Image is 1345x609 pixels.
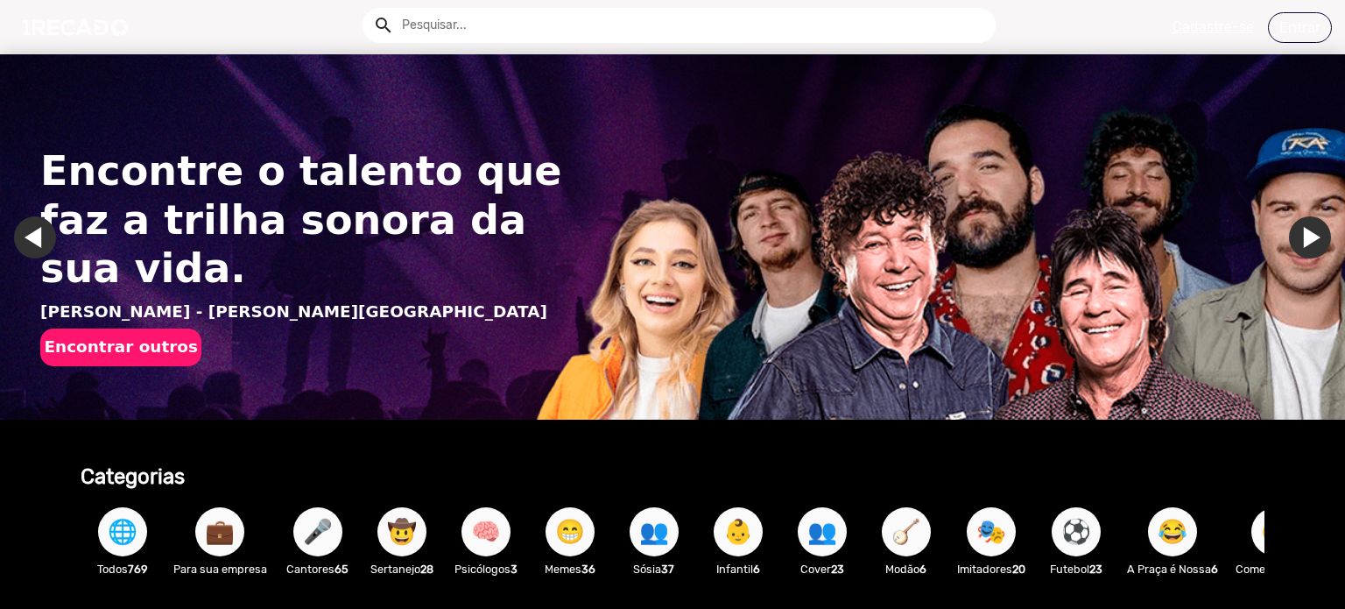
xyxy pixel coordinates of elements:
button: Example home icon [367,9,398,39]
span: 🤠 [387,507,417,556]
span: 👥 [639,507,669,556]
b: 65 [334,563,349,576]
button: 🎭 [967,507,1016,556]
p: Cantores [285,561,351,577]
h1: Encontre o talento que faz a trilha sonora da sua vida. [40,147,578,293]
p: Comediantes [1236,561,1317,577]
b: 769 [128,563,148,576]
button: 👥 [630,507,679,556]
b: 6 [919,563,926,576]
span: 🤣 [1261,507,1291,556]
span: 🎭 [976,507,1006,556]
b: 20 [1012,563,1025,576]
p: Infantil [705,561,771,577]
p: A Praça é Nossa [1127,561,1218,577]
b: 6 [1211,563,1218,576]
b: 6 [753,563,760,576]
a: Entrar [1268,12,1332,43]
p: Futebol [1043,561,1109,577]
p: Sertanejo [369,561,435,577]
button: ⚽ [1052,507,1101,556]
button: 😁 [546,507,595,556]
a: Ir para o último slide [14,216,56,258]
p: Psicólogos [453,561,519,577]
b: 36 [581,563,595,576]
b: 23 [831,563,844,576]
span: 🧠 [471,507,501,556]
b: 3 [511,563,518,576]
span: 👥 [807,507,837,556]
span: 👶 [723,507,753,556]
p: Modão [873,561,940,577]
p: Cover [789,561,856,577]
p: Memes [537,561,603,577]
b: 37 [661,563,674,576]
b: 28 [420,563,433,576]
input: Pesquisar... [389,8,996,43]
p: Todos [89,561,156,577]
button: 👥 [798,507,847,556]
p: Para sua empresa [173,561,267,577]
button: 👶 [714,507,763,556]
span: 🎤 [303,507,333,556]
u: Cadastre-se [1172,18,1254,35]
p: [PERSON_NAME] - [PERSON_NAME][GEOGRAPHIC_DATA] [40,300,578,324]
span: 🌐 [108,507,137,556]
button: 🎤 [293,507,342,556]
button: 🌐 [98,507,147,556]
span: ⚽ [1061,507,1091,556]
mat-icon: Example home icon [373,15,394,36]
button: 🤠 [377,507,426,556]
button: 😂 [1148,507,1197,556]
p: Imitadores [957,561,1025,577]
b: 23 [1089,563,1102,576]
p: Sósia [621,561,687,577]
span: 😁 [555,507,585,556]
button: 🪕 [882,507,931,556]
span: 😂 [1158,507,1187,556]
span: 💼 [205,507,235,556]
button: 🤣 [1251,507,1300,556]
b: Categorias [81,464,185,489]
span: 🪕 [891,507,921,556]
a: Ir para o próximo slide [1289,216,1331,258]
button: 🧠 [461,507,511,556]
button: 💼 [195,507,244,556]
button: Encontrar outros [40,329,201,366]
